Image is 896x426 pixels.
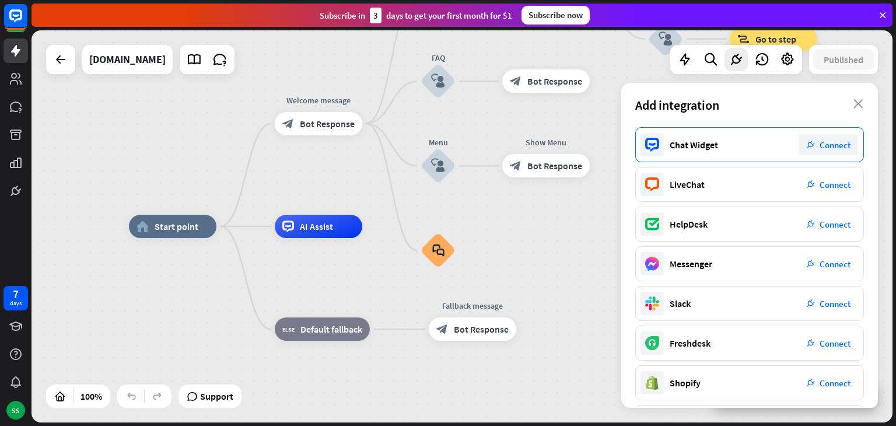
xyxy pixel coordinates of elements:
[820,139,850,151] span: Connect
[807,141,815,149] i: plug_integration
[807,260,815,268] i: plug_integration
[436,323,448,335] i: block_bot_response
[521,6,590,25] div: Subscribe now
[670,139,718,151] div: Chat Widget
[282,323,295,335] i: block_fallback
[670,377,701,389] div: Shopify
[807,220,815,228] i: plug_integration
[820,179,850,190] span: Connect
[807,299,815,308] i: plug_integration
[431,159,445,173] i: block_user_input
[820,298,850,309] span: Connect
[403,52,473,64] div: FAQ
[510,75,521,87] i: block_bot_response
[136,221,149,232] i: home_2
[820,259,850,270] span: Connect
[820,378,850,389] span: Connect
[510,160,521,172] i: block_bot_response
[755,33,796,45] span: Go to step
[300,118,355,130] span: Bot Response
[670,337,710,349] div: Freshdesk
[670,179,705,190] div: LiveChat
[370,8,381,23] div: 3
[320,8,512,23] div: Subscribe in days to get your first month for $1
[403,137,473,148] div: Menu
[13,289,19,299] div: 7
[494,137,598,148] div: Show Menu
[420,300,525,312] div: Fallback message
[431,74,445,88] i: block_user_input
[659,32,673,46] i: block_user_input
[635,97,719,113] span: Add integration
[807,379,815,387] i: plug_integration
[200,387,233,406] span: Support
[813,49,874,70] button: Published
[820,338,850,349] span: Connect
[807,339,815,347] i: plug_integration
[155,221,198,232] span: Start point
[77,387,106,406] div: 100%
[670,298,691,309] div: Slack
[670,258,712,270] div: Messenger
[10,299,22,308] div: days
[282,118,294,130] i: block_bot_response
[527,75,582,87] span: Bot Response
[737,33,750,45] i: block_goto
[300,221,333,232] span: AI Assist
[807,180,815,188] i: plug_integration
[527,160,582,172] span: Bot Response
[300,323,362,335] span: Default fallback
[6,401,25,420] div: SS
[3,286,28,310] a: 7 days
[266,95,371,106] div: Welcome message
[670,218,708,230] div: HelpDesk
[432,244,444,257] i: block_faq
[820,219,850,230] span: Connect
[89,45,166,74] div: aksglobaltech.com
[454,323,509,335] span: Bot Response
[9,5,44,40] button: Open LiveChat chat widget
[853,99,863,109] i: close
